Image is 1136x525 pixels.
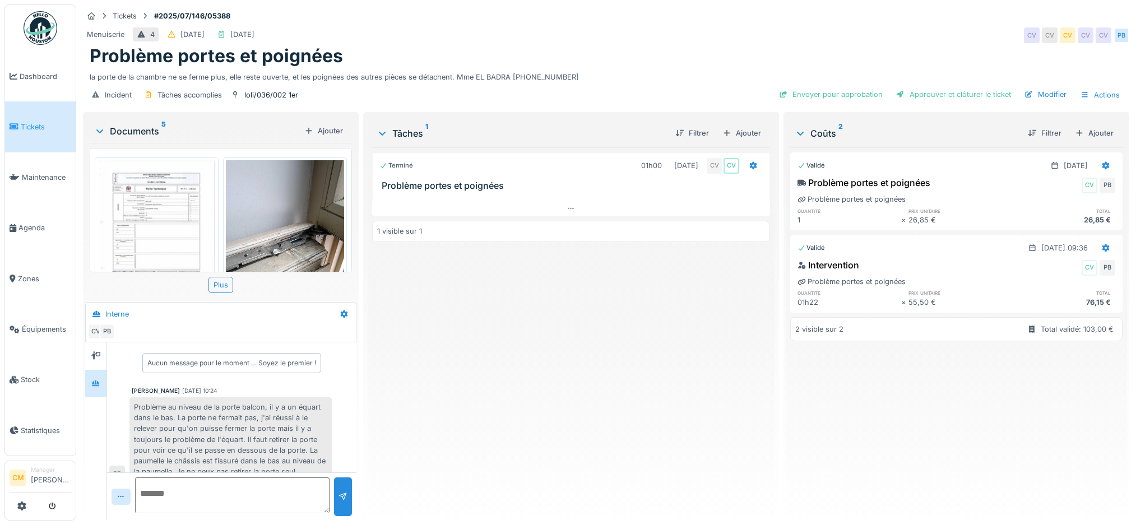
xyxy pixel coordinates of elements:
div: 01h22 [797,297,901,308]
div: Filtrer [1023,126,1066,141]
sup: 2 [838,127,843,140]
div: Validé [797,161,825,170]
h6: prix unitaire [908,289,1012,296]
span: Zones [18,273,71,284]
div: Problème au niveau de la porte balcon, il y a un équart dans le bas. La porte ne fermait pas, j'a... [129,397,332,481]
div: [DATE] [230,29,254,40]
img: z6zoewbcnp9gedyqn9tx0yety9gp [98,160,216,327]
a: Stock [5,355,76,405]
div: 01h00 [641,160,662,171]
h6: quantité [797,207,901,215]
div: Ajouter [718,126,766,141]
div: Tâches accomplies [157,90,222,100]
h6: quantité [797,289,901,296]
div: Manager [31,466,71,474]
div: Problème portes et poignées [797,194,906,205]
div: CV [1078,27,1093,43]
div: Envoyer pour approbation [775,87,887,102]
div: Terminé [379,161,413,170]
div: Aucun message pour le moment … Soyez le premier ! [147,358,316,368]
div: 1 [797,215,901,225]
div: CV [1060,27,1075,43]
a: CM Manager[PERSON_NAME] [10,466,71,493]
div: Ajouter [1070,126,1118,141]
div: [DATE] [180,29,205,40]
div: [DATE] [674,160,698,171]
div: CV [707,158,722,174]
div: Modifier [1020,87,1071,102]
div: 4 [150,29,155,40]
span: Tickets [21,122,71,132]
h6: total [1012,207,1115,215]
span: Maintenance [22,172,71,183]
strong: #2025/07/146/05388 [150,11,235,21]
div: CV [1096,27,1111,43]
sup: 1 [425,127,428,140]
a: Dashboard [5,51,76,101]
div: Documents [94,124,300,138]
div: Incident [105,90,132,100]
div: 26,85 € [1012,215,1115,225]
span: Statistiques [21,425,71,436]
div: Total validé: 103,00 € [1041,324,1114,334]
div: 55,50 € [908,297,1012,308]
span: Équipements [22,324,71,334]
div: × [901,297,908,308]
div: [DATE] 10:24 [182,387,217,395]
div: Intervention [797,258,859,272]
div: Plus [208,277,233,293]
li: [PERSON_NAME] [31,466,71,490]
div: Approuver et clôturer le ticket [892,87,1016,102]
div: CV [724,158,739,174]
div: Menuiserie [87,29,124,40]
div: PB [99,324,115,340]
div: Coûts [795,127,1019,140]
h6: total [1012,289,1115,296]
div: PB [1100,260,1115,276]
div: PB [109,466,125,481]
div: Filtrer [671,126,713,141]
sup: 5 [161,124,166,138]
li: CM [10,470,26,486]
div: Tâches [377,127,666,140]
div: PB [1100,178,1115,193]
div: 2 visible sur 2 [795,324,843,334]
div: × [901,215,908,225]
div: CV [1082,178,1097,193]
h6: prix unitaire [908,207,1012,215]
div: [DATE] [1064,160,1088,171]
span: Stock [21,374,71,385]
div: PB [1114,27,1129,43]
span: Dashboard [20,71,71,82]
a: Zones [5,253,76,304]
div: Validé [797,243,825,253]
div: Actions [1075,87,1125,103]
div: 26,85 € [908,215,1012,225]
div: CV [88,324,104,340]
div: 76,15 € [1012,297,1115,308]
div: CV [1042,27,1058,43]
div: Ajouter [300,123,347,138]
a: Agenda [5,203,76,253]
a: Maintenance [5,152,76,203]
div: Problème portes et poignées [797,276,906,287]
div: Tickets [113,11,137,21]
a: Statistiques [5,405,76,456]
div: CV [1082,260,1097,276]
div: [PERSON_NAME] [132,387,180,395]
div: Interne [105,309,129,319]
img: ekv0223fbmw2o0e3edhcxadhayrx [226,160,344,318]
div: loli/036/002 1er [244,90,298,100]
div: Problème portes et poignées [797,176,930,189]
a: Tickets [5,101,76,152]
h1: Problème portes et poignées [90,45,343,67]
div: CV [1024,27,1040,43]
span: Agenda [18,222,71,233]
img: Badge_color-CXgf-gQk.svg [24,11,57,45]
a: Équipements [5,304,76,354]
h3: Problème portes et poignées [382,180,765,191]
div: 1 visible sur 1 [377,226,422,236]
div: la porte de la chambre ne se ferme plus, elle reste ouverte, et les poignées des autres pièces se... [90,67,1123,82]
div: [DATE] 09:36 [1041,243,1088,253]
